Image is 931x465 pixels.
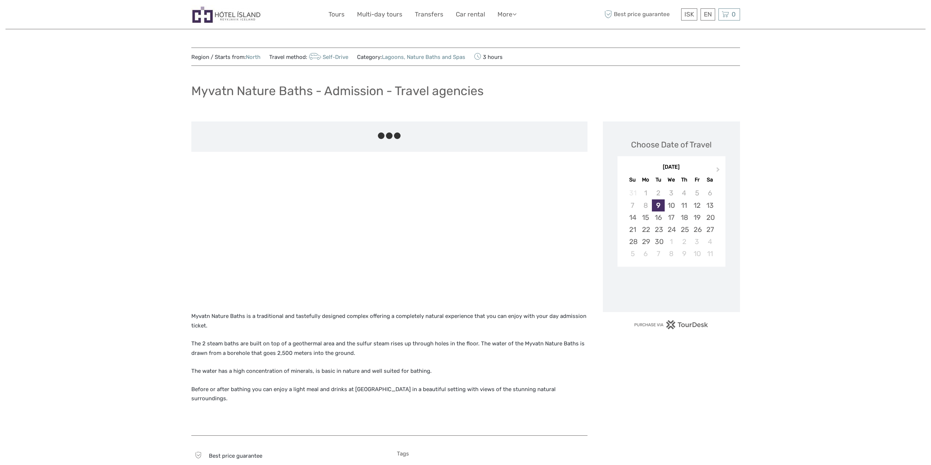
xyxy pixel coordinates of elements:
[639,236,652,248] div: Choose Monday, September 29th, 2025
[703,175,716,185] div: Sa
[678,175,691,185] div: Th
[415,9,443,20] a: Transfers
[678,236,691,248] div: Choose Thursday, October 2nd, 2025
[665,199,677,211] div: Choose Wednesday, September 10th, 2025
[678,211,691,224] div: Choose Thursday, September 18th, 2025
[691,199,703,211] div: Choose Friday, September 12th, 2025
[665,248,677,260] div: Choose Wednesday, October 8th, 2025
[626,211,639,224] div: Choose Sunday, September 14th, 2025
[678,248,691,260] div: Choose Thursday, October 9th, 2025
[691,175,703,185] div: Fr
[191,367,587,376] p: The water has a high concentration of minerals, is basic in nature and well suited for bathing.
[665,175,677,185] div: We
[684,11,694,18] span: ISK
[669,286,674,290] div: Loading...
[652,248,665,260] div: Choose Tuesday, October 7th, 2025
[703,236,716,248] div: Choose Saturday, October 4th, 2025
[617,164,725,171] div: [DATE]
[652,175,665,185] div: Tu
[731,11,737,18] span: 0
[626,199,639,211] div: Not available Sunday, September 7th, 2025
[691,211,703,224] div: Choose Friday, September 19th, 2025
[665,187,677,199] div: Not available Wednesday, September 3rd, 2025
[639,211,652,224] div: Choose Monday, September 15th, 2025
[626,248,639,260] div: Choose Sunday, October 5th, 2025
[620,187,723,260] div: month 2025-09
[652,224,665,236] div: Choose Tuesday, September 23rd, 2025
[307,54,349,60] a: Self-Drive
[713,165,725,177] button: Next Month
[639,224,652,236] div: Choose Monday, September 22nd, 2025
[498,9,517,20] a: More
[634,320,708,329] img: PurchaseViaTourDesk.png
[665,211,677,224] div: Choose Wednesday, September 17th, 2025
[626,175,639,185] div: Su
[626,187,639,199] div: Not available Sunday, August 31st, 2025
[652,199,665,211] div: Choose Tuesday, September 9th, 2025
[191,53,260,61] span: Region / Starts from:
[639,248,652,260] div: Choose Monday, October 6th, 2025
[691,248,703,260] div: Choose Friday, October 10th, 2025
[397,450,587,457] h5: Tags
[652,187,665,199] div: Not available Tuesday, September 2nd, 2025
[626,236,639,248] div: Choose Sunday, September 28th, 2025
[191,5,262,23] img: Hótel Ísland
[678,224,691,236] div: Choose Thursday, September 25th, 2025
[691,187,703,199] div: Not available Friday, September 5th, 2025
[357,9,402,20] a: Multi-day tours
[246,54,260,60] a: North
[631,139,712,150] div: Choose Date of Travel
[639,199,652,211] div: Not available Monday, September 8th, 2025
[691,236,703,248] div: Choose Friday, October 3rd, 2025
[678,187,691,199] div: Not available Thursday, September 4th, 2025
[191,83,484,98] h1: Myvatn Nature Baths - Admission - Travel agencies
[701,8,715,20] div: EN
[703,211,716,224] div: Choose Saturday, September 20th, 2025
[191,339,587,358] p: The 2 steam baths are built on top of a geothermal area and the sulfur steam rises up through hol...
[191,312,587,330] p: Myvatn Nature Baths is a traditional and tastefully designed complex offering a completely natura...
[382,54,465,60] a: Lagoons, Nature Baths and Spas
[703,187,716,199] div: Not available Saturday, September 6th, 2025
[639,175,652,185] div: Mo
[269,52,349,62] span: Travel method:
[357,53,465,61] span: Category:
[678,199,691,211] div: Choose Thursday, September 11th, 2025
[329,9,345,20] a: Tours
[474,52,503,62] span: 3 hours
[639,187,652,199] div: Not available Monday, September 1st, 2025
[665,224,677,236] div: Choose Wednesday, September 24th, 2025
[703,199,716,211] div: Choose Saturday, September 13th, 2025
[456,9,485,20] a: Car rental
[652,236,665,248] div: Choose Tuesday, September 30th, 2025
[603,8,679,20] span: Best price guarantee
[703,224,716,236] div: Choose Saturday, September 27th, 2025
[652,211,665,224] div: Choose Tuesday, September 16th, 2025
[209,453,262,459] span: Best price guarantee
[191,385,587,404] p: Before or after bathing you can enjoy a light meal and drinks at [GEOGRAPHIC_DATA] in a beautiful...
[703,248,716,260] div: Choose Saturday, October 11th, 2025
[665,236,677,248] div: Choose Wednesday, October 1st, 2025
[626,224,639,236] div: Choose Sunday, September 21st, 2025
[691,224,703,236] div: Choose Friday, September 26th, 2025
